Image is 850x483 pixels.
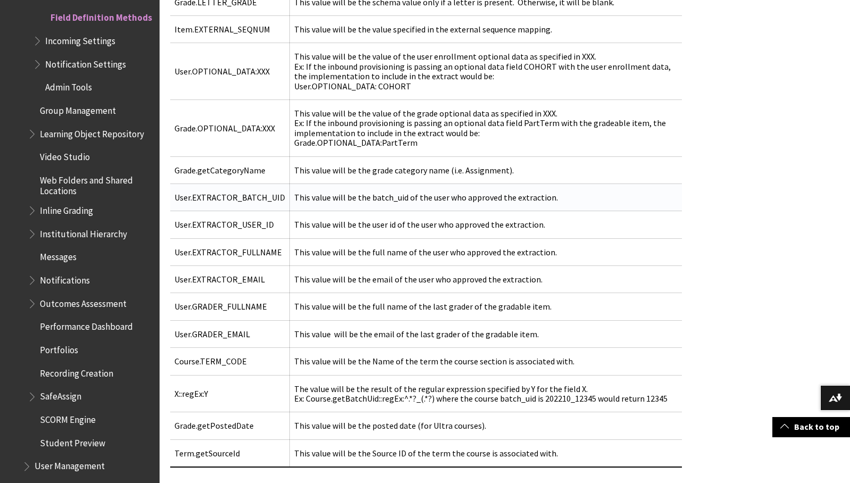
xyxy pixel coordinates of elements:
[51,9,152,23] span: Field Definition Methods
[290,375,682,412] td: The value will be the result of the regular expression specified by Y for the field X. Ex: Course...
[40,271,90,286] span: Notifications
[45,55,126,70] span: Notification Settings
[290,16,682,43] td: This value will be the value specified in the external sequence mapping.
[40,341,78,355] span: Portfolios
[170,266,290,293] td: User.EXTRACTOR_EMAIL
[290,412,682,439] td: This value will be the posted date (for Ultra courses).
[290,348,682,375] td: This value will be the Name of the term the course section is associated with.
[170,348,290,375] td: Course.TERM_CODE
[290,211,682,238] td: This value will be the user id of the user who approved the extraction.
[290,184,682,211] td: This value will be the batch_uid of the user who approved the extraction.
[40,411,96,425] span: SCORM Engine
[290,266,682,293] td: This value will be the email of the user who approved the extraction.
[40,125,144,139] span: Learning Object Repository
[290,99,682,156] td: This value will be the value of the grade optional data as specified in XXX. Ex: If the inbound p...
[290,238,682,265] td: This value will be the full name of the user who approved the extraction.
[170,320,290,347] td: User.GRADER_EMAIL
[40,171,152,196] span: Web Folders and Shared Locations
[45,79,92,93] span: Admin Tools
[40,248,77,263] span: Messages
[40,102,116,116] span: Group Management
[290,156,682,184] td: This value will be the grade category name (i.e. Assignment).
[170,293,290,320] td: User.GRADER_FULLNAME
[40,148,90,163] span: Video Studio
[170,16,290,43] td: Item.EXTERNAL_SEQNUM
[40,434,105,448] span: Student Preview
[35,457,105,472] span: User Management
[772,417,850,437] a: Back to top
[170,184,290,211] td: User.EXTRACTOR_BATCH_UID
[170,211,290,238] td: User.EXTRACTOR_USER_ID
[170,412,290,439] td: Grade.getPostedDate
[290,43,682,100] td: This value will be the value of the user enrollment optional data as specified in XXX. Ex: If the...
[290,320,682,347] td: This value will be the email of the last grader of the gradable item.
[40,388,81,402] span: SafeAssign
[40,364,113,379] span: Recording Creation
[45,32,115,46] span: Incoming Settings
[170,238,290,265] td: User.EXTRACTOR_FULLNAME
[170,156,290,184] td: Grade.getCategoryName
[40,202,93,216] span: Inline Grading
[40,295,127,309] span: Outcomes Assessment
[170,43,290,100] td: User.OPTIONAL_DATA:XXX
[290,293,682,320] td: This value will be the full name of the last grader of the gradable item.
[170,99,290,156] td: Grade.OPTIONAL_DATA:XXX
[40,225,127,239] span: Institutional Hierarchy
[170,439,290,467] td: Term.getSourceId
[40,318,133,332] span: Performance Dashboard
[290,439,682,467] td: This value will be the Source ID of the term the course is associated with.
[170,375,290,412] td: X::regEx:Y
